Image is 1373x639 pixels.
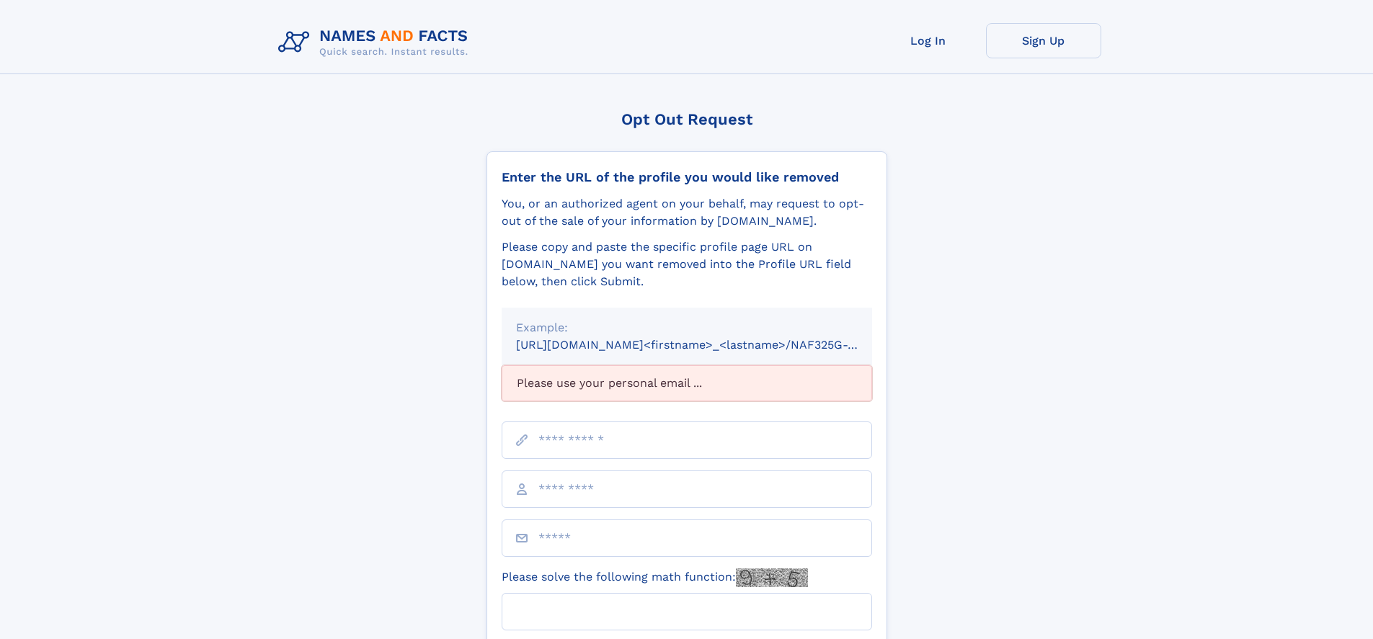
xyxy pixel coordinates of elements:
a: Log In [871,23,986,58]
div: You, or an authorized agent on your behalf, may request to opt-out of the sale of your informatio... [502,195,872,230]
div: Please copy and paste the specific profile page URL on [DOMAIN_NAME] you want removed into the Pr... [502,238,872,290]
img: Logo Names and Facts [272,23,480,62]
label: Please solve the following math function: [502,568,808,587]
div: Please use your personal email ... [502,365,872,401]
div: Enter the URL of the profile you would like removed [502,169,872,185]
div: Opt Out Request [486,110,887,128]
div: Example: [516,319,858,336]
a: Sign Up [986,23,1101,58]
small: [URL][DOMAIN_NAME]<firstname>_<lastname>/NAF325G-xxxxxxxx [516,338,899,352]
